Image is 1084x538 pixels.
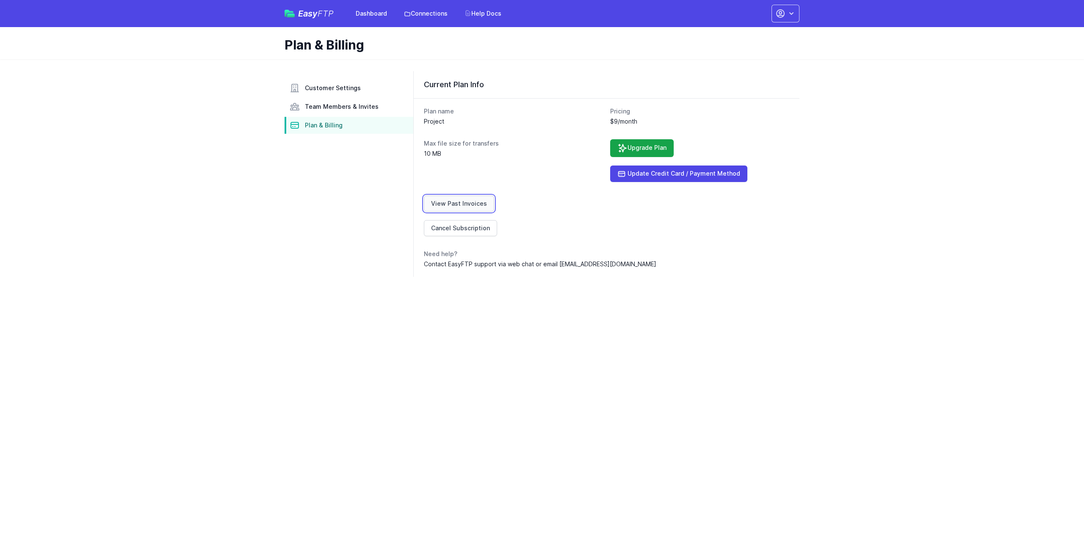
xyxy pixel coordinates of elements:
span: Easy [298,9,334,18]
dt: Plan name [424,107,603,116]
a: Dashboard [351,6,392,21]
span: Plan & Billing [305,121,343,130]
a: Cancel Subscription [424,220,497,236]
dd: Project [424,117,603,126]
a: Help Docs [459,6,506,21]
span: FTP [318,8,334,19]
h3: Current Plan Info [424,80,789,90]
a: Upgrade Plan [610,139,674,157]
a: View Past Invoices [424,196,494,212]
a: Update Credit Card / Payment Method [610,166,747,182]
a: Plan & Billing [285,117,413,134]
dd: $9/month [610,117,790,126]
a: Customer Settings [285,80,413,97]
img: easyftp_logo.png [285,10,295,17]
dd: Contact EasyFTP support via web chat or email [EMAIL_ADDRESS][DOMAIN_NAME] [424,260,789,268]
span: Customer Settings [305,84,361,92]
dt: Need help? [424,250,789,258]
dd: 10 MB [424,149,603,158]
dt: Pricing [610,107,790,116]
a: Team Members & Invites [285,98,413,115]
span: Team Members & Invites [305,102,379,111]
h1: Plan & Billing [285,37,793,52]
a: EasyFTP [285,9,334,18]
iframe: Drift Widget Chat Controller [1042,496,1074,528]
a: Connections [399,6,453,21]
dt: Max file size for transfers [424,139,603,148]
